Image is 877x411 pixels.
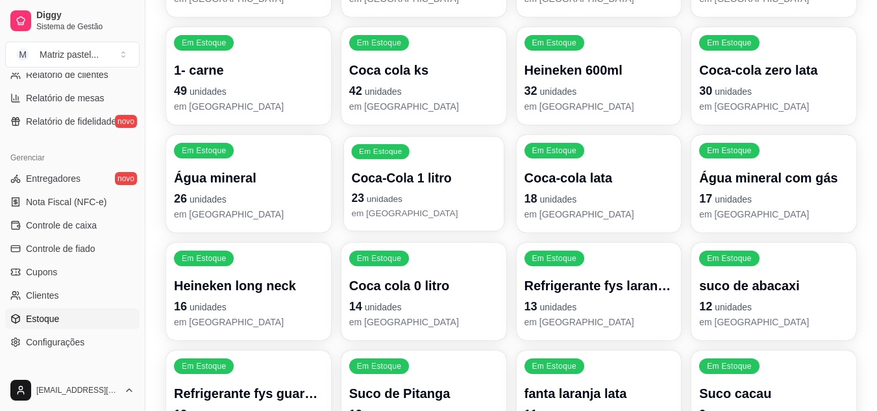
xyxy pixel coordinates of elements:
[699,61,848,79] p: Coca-cola zero lata
[351,169,496,187] p: Coca-Cola 1 litro
[174,277,323,295] p: Heineken long neck
[36,385,119,395] span: [EMAIL_ADDRESS][DOMAIN_NAME]
[367,194,402,205] span: unidades
[166,27,331,125] button: Em Estoque1- carne49unidadesem [GEOGRAPHIC_DATA]
[699,82,848,100] p: 30
[182,253,226,264] p: Em Estoque
[532,145,576,156] p: Em Estoque
[532,253,576,264] p: Em Estoque
[341,27,506,125] button: Em EstoqueCoca cola ks42unidadesem [GEOGRAPHIC_DATA]
[341,243,506,340] button: Em EstoqueCoca cola 0 litro14unidadesem [GEOGRAPHIC_DATA]
[26,68,108,81] span: Relatório de clientes
[525,100,674,113] p: em [GEOGRAPHIC_DATA]
[357,38,401,48] p: Em Estoque
[166,135,331,232] button: Em EstoqueÁgua mineral26unidadesem [GEOGRAPHIC_DATA]
[349,277,499,295] p: Coca cola 0 litro
[349,100,499,113] p: em [GEOGRAPHIC_DATA]
[532,361,576,371] p: Em Estoque
[5,262,140,282] a: Cupons
[349,316,499,329] p: em [GEOGRAPHIC_DATA]
[5,64,140,85] a: Relatório de clientes
[5,238,140,259] a: Controle de fiado
[174,208,323,221] p: em [GEOGRAPHIC_DATA]
[699,384,848,403] p: Suco cacau
[540,86,577,97] span: unidades
[26,312,59,325] span: Estoque
[5,88,140,108] a: Relatório de mesas
[707,38,751,48] p: Em Estoque
[699,169,848,187] p: Água mineral com gás
[5,42,140,68] button: Select a team
[26,92,105,105] span: Relatório de mesas
[174,82,323,100] p: 49
[699,208,848,221] p: em [GEOGRAPHIC_DATA]
[365,302,402,312] span: unidades
[182,38,226,48] p: Em Estoque
[5,285,140,306] a: Clientes
[699,316,848,329] p: em [GEOGRAPHIC_DATA]
[5,5,140,36] a: DiggySistema de Gestão
[5,368,140,389] div: Diggy
[5,147,140,168] div: Gerenciar
[349,61,499,79] p: Coca cola ks
[349,82,499,100] p: 42
[190,302,227,312] span: unidades
[26,195,106,208] span: Nota Fiscal (NFC-e)
[691,243,856,340] button: Em Estoquesuco de abacaxi12unidadesem [GEOGRAPHIC_DATA]
[26,115,116,128] span: Relatório de fidelidade
[16,48,29,61] span: M
[166,243,331,340] button: Em EstoqueHeineken long neck16unidadesem [GEOGRAPHIC_DATA]
[525,169,674,187] p: Coca-cola lata
[26,172,80,185] span: Entregadores
[190,194,227,205] span: unidades
[351,190,496,207] p: 23
[349,384,499,403] p: Suco de Pitanga
[26,242,95,255] span: Controle de fiado
[525,61,674,79] p: Heineken 600ml
[517,243,682,340] button: Em EstoqueRefrigerante fys laranja-pera13unidadesem [GEOGRAPHIC_DATA]
[525,297,674,316] p: 13
[357,253,401,264] p: Em Estoque
[5,215,140,236] a: Controle de caixa
[525,316,674,329] p: em [GEOGRAPHIC_DATA]
[699,277,848,295] p: suco de abacaxi
[540,194,577,205] span: unidades
[344,136,504,231] button: Em EstoqueCoca-Cola 1 litro23unidadesem [GEOGRAPHIC_DATA]
[699,297,848,316] p: 12
[699,100,848,113] p: em [GEOGRAPHIC_DATA]
[351,207,496,219] p: em [GEOGRAPHIC_DATA]
[174,61,323,79] p: 1- carne
[26,336,84,349] span: Configurações
[517,27,682,125] button: Em EstoqueHeineken 600ml32unidadesem [GEOGRAPHIC_DATA]
[349,297,499,316] p: 14
[182,145,226,156] p: Em Estoque
[182,361,226,371] p: Em Estoque
[174,316,323,329] p: em [GEOGRAPHIC_DATA]
[36,21,134,32] span: Sistema de Gestão
[715,86,752,97] span: unidades
[715,302,752,312] span: unidades
[359,147,402,157] p: Em Estoque
[525,277,674,295] p: Refrigerante fys laranja-pera
[36,10,134,21] span: Diggy
[26,289,59,302] span: Clientes
[26,266,57,279] span: Cupons
[707,253,751,264] p: Em Estoque
[174,190,323,208] p: 26
[715,194,752,205] span: unidades
[532,38,576,48] p: Em Estoque
[174,297,323,316] p: 16
[365,86,402,97] span: unidades
[5,168,140,189] a: Entregadoresnovo
[525,190,674,208] p: 18
[525,384,674,403] p: fanta laranja lata
[525,82,674,100] p: 32
[691,135,856,232] button: Em EstoqueÁgua mineral com gás17unidadesem [GEOGRAPHIC_DATA]
[5,192,140,212] a: Nota Fiscal (NFC-e)
[691,27,856,125] button: Em EstoqueCoca-cola zero lata30unidadesem [GEOGRAPHIC_DATA]
[5,111,140,132] a: Relatório de fidelidadenovo
[525,208,674,221] p: em [GEOGRAPHIC_DATA]
[40,48,99,61] div: Matriz pastel ...
[5,375,140,406] button: [EMAIL_ADDRESS][DOMAIN_NAME]
[707,361,751,371] p: Em Estoque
